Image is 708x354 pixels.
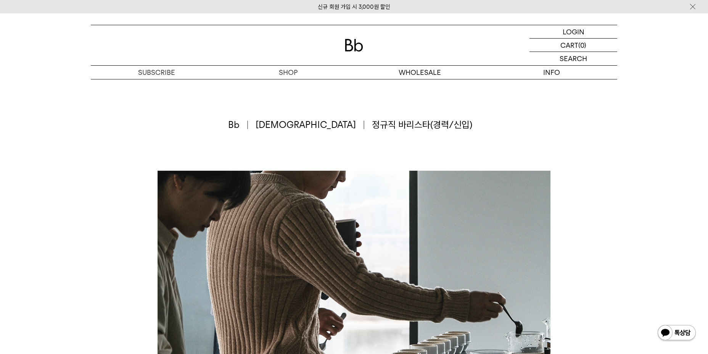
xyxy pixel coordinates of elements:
[578,39,586,52] p: (0)
[560,39,578,52] p: CART
[529,25,617,39] a: LOGIN
[560,52,587,65] p: SEARCH
[657,324,697,343] img: 카카오톡 채널 1:1 채팅 버튼
[345,39,363,52] img: 로고
[563,25,584,38] p: LOGIN
[372,118,472,131] span: 정규직 바리스타(경력/신입)
[91,66,222,79] a: SUBSCRIBE
[486,66,617,79] p: INFO
[228,118,248,131] span: Bb
[529,39,617,52] a: CART (0)
[256,118,364,131] span: [DEMOGRAPHIC_DATA]
[222,66,354,79] a: SHOP
[318,3,390,10] a: 신규 회원 가입 시 3,000원 할인
[354,66,486,79] p: WHOLESALE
